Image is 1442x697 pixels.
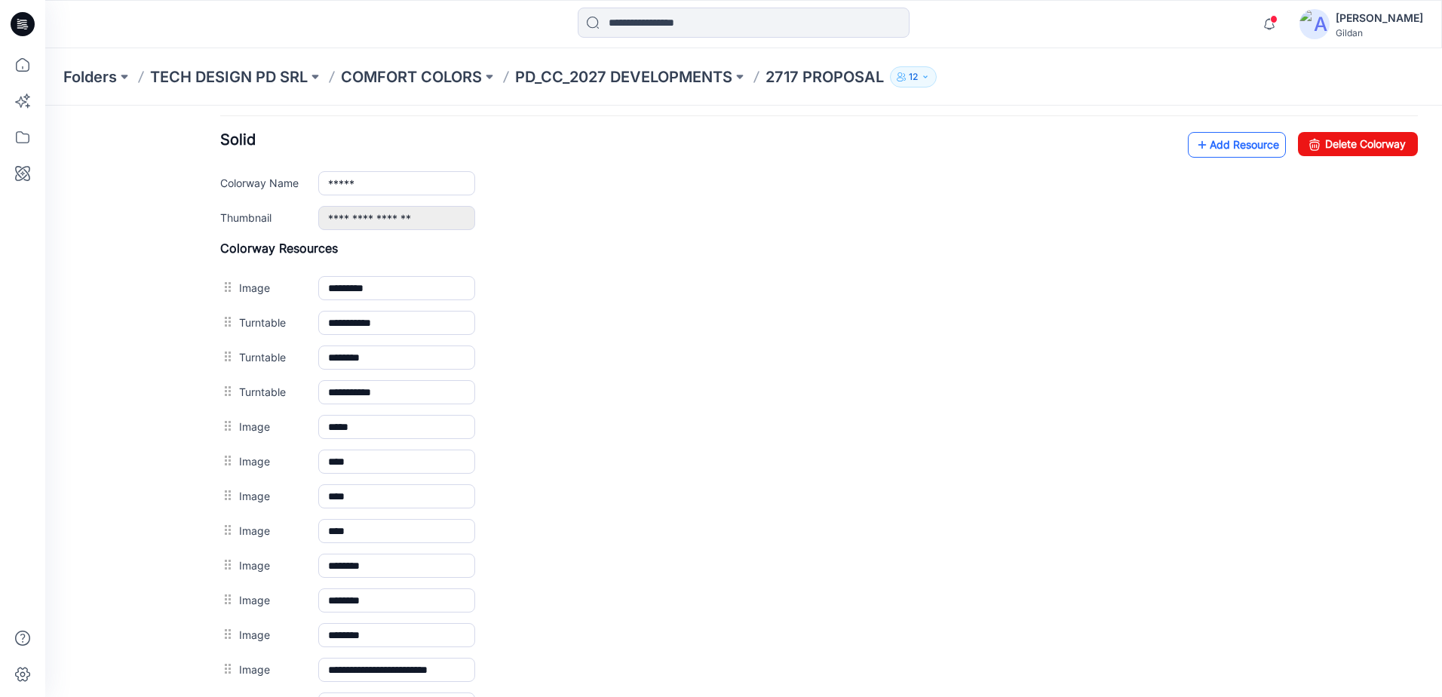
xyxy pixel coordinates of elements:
[1336,9,1423,27] div: [PERSON_NAME]
[194,451,258,468] label: Image
[194,173,258,190] label: Image
[194,208,258,225] label: Turntable
[150,66,308,88] a: TECH DESIGN PD SRL
[63,66,117,88] a: Folders
[194,278,258,294] label: Turntable
[194,590,258,606] label: Image
[194,555,258,572] label: Image
[194,382,258,398] label: Image
[45,106,1442,697] iframe: edit-style
[765,66,884,88] p: 2717 PROPOSAL
[194,243,258,259] label: Turntable
[175,135,1373,150] h4: Colorway Resources
[194,416,258,433] label: Image
[194,520,258,537] label: Image
[194,347,258,364] label: Image
[1336,27,1423,38] div: Gildan
[890,66,937,88] button: 12
[341,66,482,88] a: COMFORT COLORS
[1299,9,1330,39] img: avatar
[194,486,258,502] label: Image
[194,312,258,329] label: Image
[909,69,918,85] p: 12
[515,66,732,88] a: PD_CC_2027 DEVELOPMENTS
